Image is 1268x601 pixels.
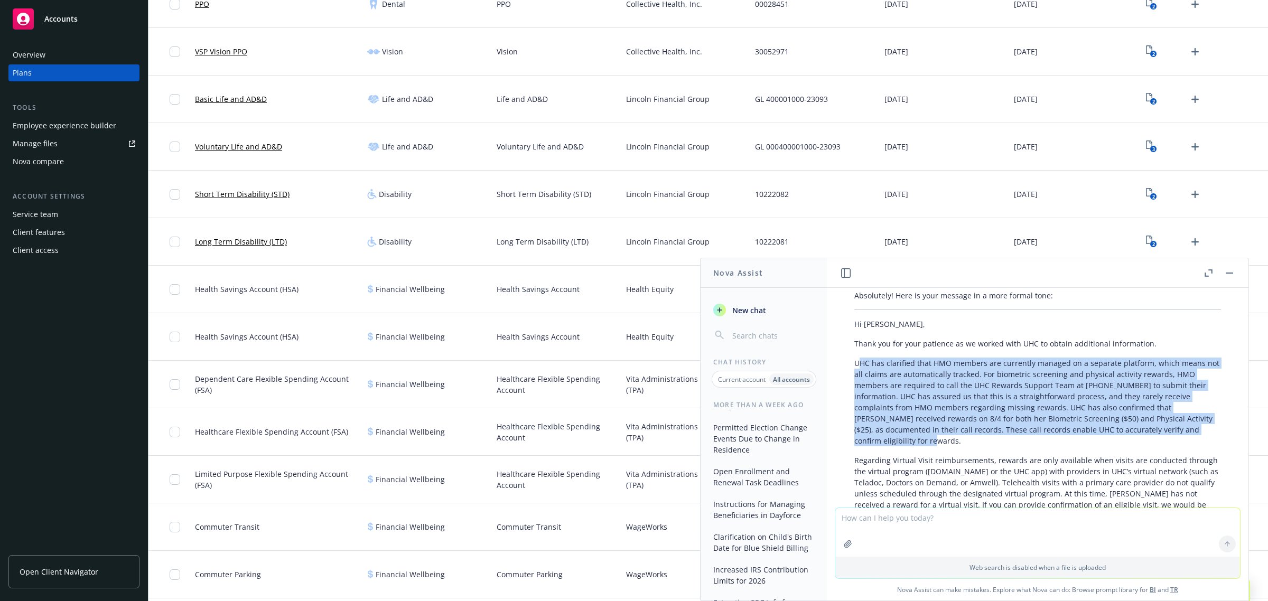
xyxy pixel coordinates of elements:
[13,242,59,259] div: Client access
[8,191,139,202] div: Account settings
[884,141,908,152] span: [DATE]
[195,141,282,152] a: Voluntary Life and AD&D
[8,135,139,152] a: Manage files
[1014,189,1038,200] span: [DATE]
[8,4,139,34] a: Accounts
[755,46,789,57] span: 30052971
[626,93,710,105] span: Lincoln Financial Group
[195,569,261,580] span: Commuter Parking
[755,189,789,200] span: 10222082
[1143,138,1160,155] a: View Plan Documents
[626,236,710,247] span: Lincoln Financial Group
[1187,233,1204,250] a: Upload Plan Documents
[379,189,412,200] span: Disability
[8,224,139,241] a: Client features
[1143,43,1160,60] a: View Plan Documents
[170,46,180,57] input: Toggle Row Selected
[170,142,180,152] input: Toggle Row Selected
[497,421,618,443] span: Healthcare Flexible Spending Account
[1152,98,1154,105] text: 2
[831,579,1244,600] span: Nova Assist can make mistakes. Explore what Nova can do: Browse prompt library for and
[497,189,591,200] span: Short Term Disability (STD)
[626,189,710,200] span: Lincoln Financial Group
[1152,241,1154,248] text: 2
[170,94,180,105] input: Toggle Row Selected
[497,373,618,396] span: Healthcare Flexible Spending Account
[195,521,259,532] span: Commuter Transit
[44,15,78,23] span: Accounts
[497,93,548,105] span: Life and AD&D
[376,331,445,342] span: Financial Wellbeing
[626,373,747,396] span: Vita Administrations Company (TPA)
[497,521,561,532] span: Commuter Transit
[854,290,1221,301] p: Absolutely! Here is your message in a more formal tone:
[1143,91,1160,108] a: View Plan Documents
[195,373,359,396] span: Dependent Care Flexible Spending Account (FSA)
[854,455,1221,521] p: Regarding Virtual Visit reimbursements, rewards are only available when visits are conducted thro...
[195,468,359,491] span: Limited Purpose Flexible Spending Account (FSA)
[170,427,180,437] input: Toggle Row Selected
[195,331,299,342] span: Health Savings Account (HSA)
[854,338,1221,349] p: Thank you for your patience as we worked with UHC to obtain additional information.
[1187,43,1204,60] a: Upload Plan Documents
[1014,46,1038,57] span: [DATE]
[884,236,908,247] span: [DATE]
[730,328,814,343] input: Search chats
[884,93,908,105] span: [DATE]
[1170,585,1178,594] a: TR
[376,379,445,390] span: Financial Wellbeing
[709,419,818,458] button: Permitted Election Change Events Due to Change in Residence
[626,468,747,491] span: Vita Administrations Company (TPA)
[1187,91,1204,108] a: Upload Plan Documents
[626,421,747,443] span: Vita Administrations Company (TPA)
[376,474,445,485] span: Financial Wellbeing
[1152,3,1154,10] text: 2
[626,284,674,295] span: Health Equity
[709,528,818,557] button: Clarification on Child's Birth Date for Blue Shield Billing
[701,400,827,409] div: More than a week ago
[1143,233,1160,250] a: View Plan Documents
[842,563,1234,572] p: Web search is disabled when a file is uploaded
[497,468,618,491] span: Healthcare Flexible Spending Account
[626,569,667,580] span: WageWorks
[13,224,65,241] div: Client features
[195,284,299,295] span: Health Savings Account (HSA)
[13,117,116,134] div: Employee experience builder
[13,64,32,81] div: Plans
[8,102,139,113] div: Tools
[8,46,139,63] a: Overview
[854,318,1221,330] p: Hi [PERSON_NAME],
[1187,138,1204,155] a: Upload Plan Documents
[884,189,908,200] span: [DATE]
[170,189,180,200] input: Toggle Row Selected
[497,569,563,580] span: Commuter Parking
[170,522,180,532] input: Toggle Row Selected
[170,284,180,295] input: Toggle Row Selected
[376,521,445,532] span: Financial Wellbeing
[626,46,702,57] span: Collective Health, Inc.
[170,237,180,247] input: Toggle Row Selected
[709,561,818,589] button: Increased IRS Contribution Limits for 2026
[1014,236,1038,247] span: [DATE]
[1014,141,1038,152] span: [DATE]
[709,495,818,524] button: Instructions for Managing Beneficiaries in Dayforce
[195,46,247,57] a: VSP Vision PPO
[701,358,827,367] div: Chat History
[755,141,841,152] span: GL 000400001000-23093
[195,189,290,200] a: Short Term Disability (STD)
[170,332,180,342] input: Toggle Row Selected
[376,284,445,295] span: Financial Wellbeing
[1014,93,1038,105] span: [DATE]
[497,46,518,57] span: Vision
[1152,146,1154,153] text: 3
[13,206,58,223] div: Service team
[709,300,818,320] button: New chat
[382,46,403,57] span: Vision
[195,236,287,247] a: Long Term Disability (LTD)
[8,117,139,134] a: Employee experience builder
[854,358,1221,446] p: UHC has clarified that HMO members are currently managed on a separate platform, which means not ...
[382,141,433,152] span: Life and AD&D
[884,46,908,57] span: [DATE]
[626,521,667,532] span: WageWorks
[382,93,433,105] span: Life and AD&D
